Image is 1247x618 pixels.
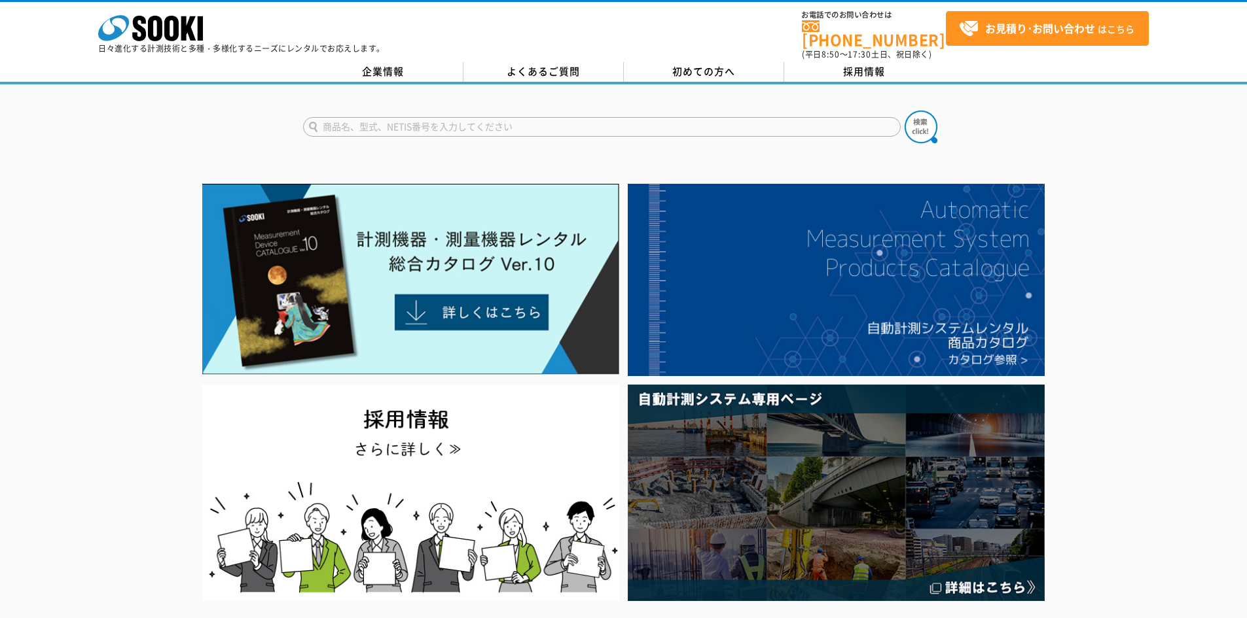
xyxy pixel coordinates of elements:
[802,48,931,60] span: (平日 ～ 土日、祝日除く)
[628,184,1045,376] img: 自動計測システムカタログ
[784,62,945,82] a: 採用情報
[985,20,1095,36] strong: お見積り･お問い合わせ
[822,48,840,60] span: 8:50
[624,62,784,82] a: 初めての方へ
[202,385,619,601] img: SOOKI recruit
[202,184,619,375] img: Catalog Ver10
[959,19,1134,39] span: はこちら
[905,111,937,143] img: btn_search.png
[802,20,946,47] a: [PHONE_NUMBER]
[463,62,624,82] a: よくあるご質問
[628,385,1045,601] img: 自動計測システム専用ページ
[848,48,871,60] span: 17:30
[946,11,1149,46] a: お見積り･お問い合わせはこちら
[802,11,946,19] span: お電話でのお問い合わせは
[303,62,463,82] a: 企業情報
[672,64,735,78] span: 初めての方へ
[98,44,385,52] p: 日々進化する計測技術と多種・多様化するニーズにレンタルでお応えします。
[303,117,901,137] input: 商品名、型式、NETIS番号を入力してください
